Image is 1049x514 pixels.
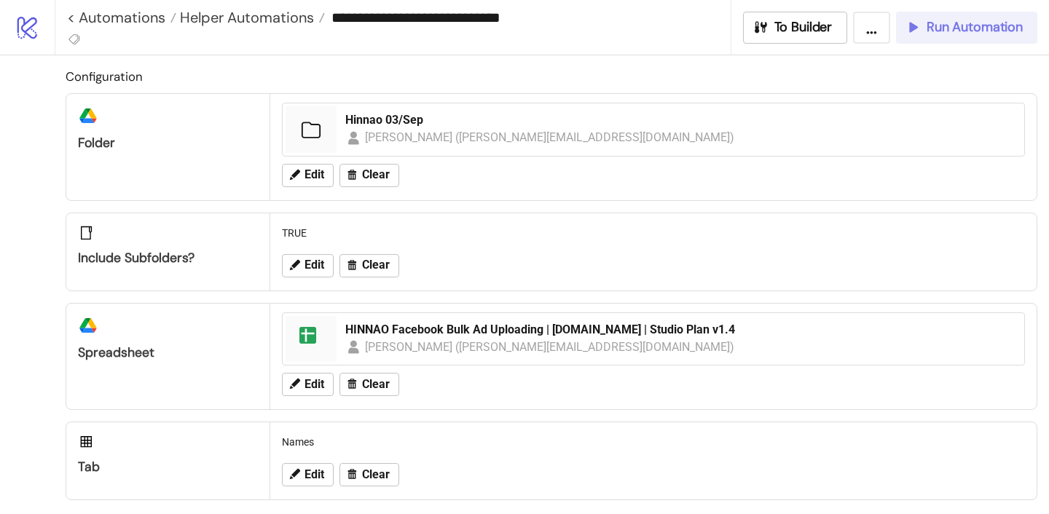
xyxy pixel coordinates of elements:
button: Edit [282,254,334,277]
span: Edit [305,168,324,181]
button: Run Automation [896,12,1037,44]
div: Include subfolders? [78,250,258,266]
button: ... [853,12,890,44]
button: Clear [339,254,399,277]
button: Edit [282,164,334,187]
span: Helper Automations [176,8,314,27]
span: Clear [362,378,390,391]
span: Clear [362,468,390,481]
button: Edit [282,373,334,396]
a: Helper Automations [176,10,325,25]
div: Folder [78,135,258,151]
button: Edit [282,463,334,486]
button: Clear [339,373,399,396]
button: To Builder [743,12,848,44]
span: Edit [305,258,324,272]
div: Names [276,428,1031,456]
a: < Automations [67,10,176,25]
span: Run Automation [927,19,1023,36]
div: [PERSON_NAME] ([PERSON_NAME][EMAIL_ADDRESS][DOMAIN_NAME]) [365,128,735,146]
button: Clear [339,463,399,486]
div: HINNAO Facebook Bulk Ad Uploading | [DOMAIN_NAME] | Studio Plan v1.4 [345,322,1015,338]
div: [PERSON_NAME] ([PERSON_NAME][EMAIL_ADDRESS][DOMAIN_NAME]) [365,338,735,356]
div: Spreadsheet [78,344,258,361]
span: Edit [305,378,324,391]
div: Tab [78,459,258,475]
button: Clear [339,164,399,187]
h2: Configuration [66,67,1037,86]
span: Edit [305,468,324,481]
div: TRUE [276,219,1031,247]
div: Hinnao 03/Sep [345,112,1015,128]
span: Clear [362,258,390,272]
span: Clear [362,168,390,181]
span: To Builder [774,19,833,36]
